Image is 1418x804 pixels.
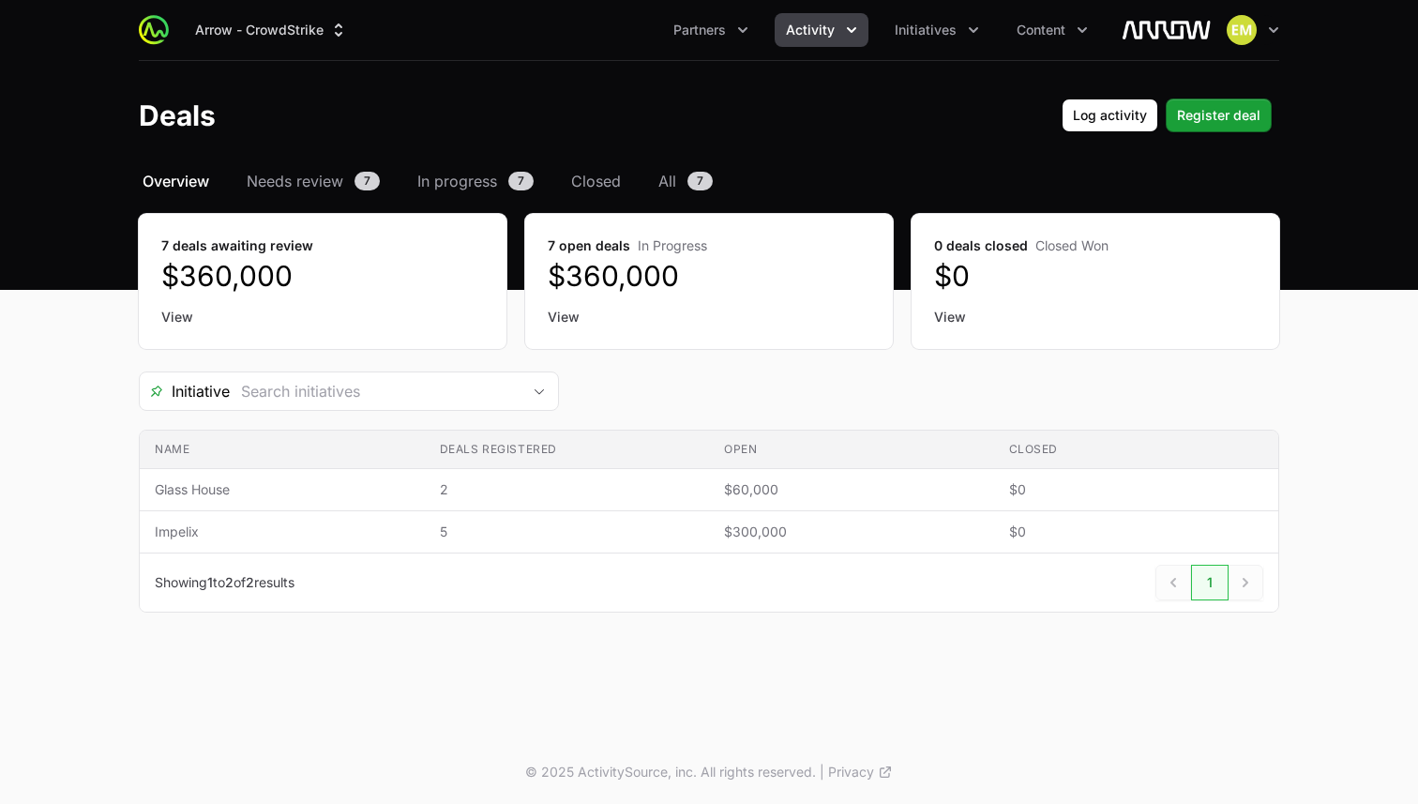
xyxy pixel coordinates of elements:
[1005,13,1099,47] button: Content
[567,170,625,192] a: Closed
[155,480,410,499] span: Glass House
[246,574,254,590] span: 2
[140,380,230,402] span: Initiative
[155,523,410,541] span: Impelix
[934,236,1257,255] dt: 0 deals closed
[139,99,216,132] h1: Deals
[508,172,534,190] span: 7
[247,170,343,192] span: Needs review
[883,13,990,47] button: Initiatives
[440,523,695,541] span: 5
[934,259,1257,293] dd: $0
[161,308,484,326] a: View
[225,574,234,590] span: 2
[1062,99,1272,132] div: Primary actions
[786,21,835,39] span: Activity
[673,21,726,39] span: Partners
[994,431,1279,469] th: Closed
[1017,21,1065,39] span: Content
[1227,15,1257,45] img: Eric Mingus
[775,13,868,47] button: Activity
[1073,104,1147,127] span: Log activity
[230,372,520,410] input: Search initiatives
[658,170,676,192] span: All
[724,523,979,541] span: $300,000
[354,172,380,190] span: 7
[139,170,1279,192] nav: Deals navigation
[207,574,213,590] span: 1
[184,13,359,47] div: Supplier switch menu
[709,431,994,469] th: Open
[548,308,870,326] a: View
[655,170,717,192] a: All7
[687,172,713,190] span: 7
[155,573,294,592] p: Showing to of results
[775,13,868,47] div: Activity menu
[1005,13,1099,47] div: Content menu
[520,372,558,410] div: Open
[548,259,870,293] dd: $360,000
[724,480,979,499] span: $60,000
[161,236,484,255] dt: 7 deals awaiting review
[139,372,1279,613] section: Deals Filters
[1191,565,1229,600] a: 1
[1009,480,1264,499] span: $0
[638,237,707,253] span: In Progress
[828,763,893,781] a: Privacy
[143,170,209,192] span: Overview
[525,763,816,781] p: © 2025 ActivitySource, inc. All rights reserved.
[243,170,384,192] a: Needs review7
[895,21,957,39] span: Initiatives
[1009,523,1264,541] span: $0
[1035,237,1109,253] span: Closed Won
[934,308,1257,326] a: View
[820,763,824,781] span: |
[548,236,870,255] dt: 7 open deals
[440,480,695,499] span: 2
[184,13,359,47] button: Arrow - CrowdStrike
[662,13,760,47] button: Partners
[425,431,710,469] th: Deals registered
[417,170,497,192] span: In progress
[571,170,621,192] span: Closed
[414,170,537,192] a: In progress7
[1122,11,1212,49] img: Arrow
[883,13,990,47] div: Initiatives menu
[161,259,484,293] dd: $360,000
[1166,99,1272,132] button: Register deal
[662,13,760,47] div: Partners menu
[169,13,1099,47] div: Main navigation
[139,170,213,192] a: Overview
[140,431,425,469] th: Name
[1062,99,1158,132] button: Log activity
[139,15,169,45] img: ActivitySource
[1177,104,1260,127] span: Register deal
